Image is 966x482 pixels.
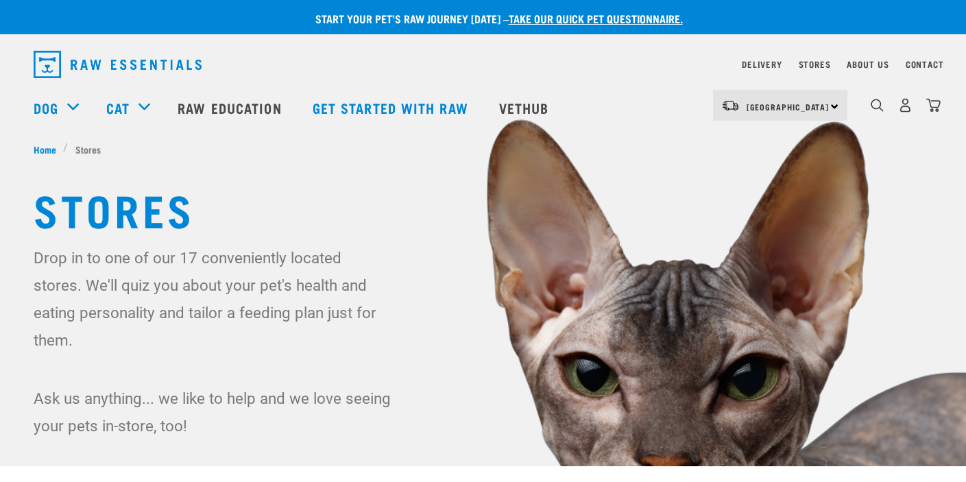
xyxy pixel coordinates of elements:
[509,15,683,21] a: take our quick pet questionnaire.
[34,142,64,156] a: Home
[485,80,566,135] a: Vethub
[299,80,485,135] a: Get started with Raw
[34,184,933,233] h1: Stores
[747,104,830,109] span: [GEOGRAPHIC_DATA]
[742,62,782,67] a: Delivery
[847,62,889,67] a: About Us
[906,62,944,67] a: Contact
[23,45,944,84] nav: dropdown navigation
[34,51,202,78] img: Raw Essentials Logo
[34,142,56,156] span: Home
[34,142,933,156] nav: breadcrumbs
[926,98,941,112] img: home-icon@2x.png
[898,98,913,112] img: user.png
[799,62,831,67] a: Stores
[721,99,740,112] img: van-moving.png
[34,97,58,118] a: Dog
[34,385,394,439] p: Ask us anything... we like to help and we love seeing your pets in-store, too!
[106,97,130,118] a: Cat
[34,244,394,354] p: Drop in to one of our 17 conveniently located stores. We'll quiz you about your pet's health and ...
[871,99,884,112] img: home-icon-1@2x.png
[164,80,298,135] a: Raw Education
